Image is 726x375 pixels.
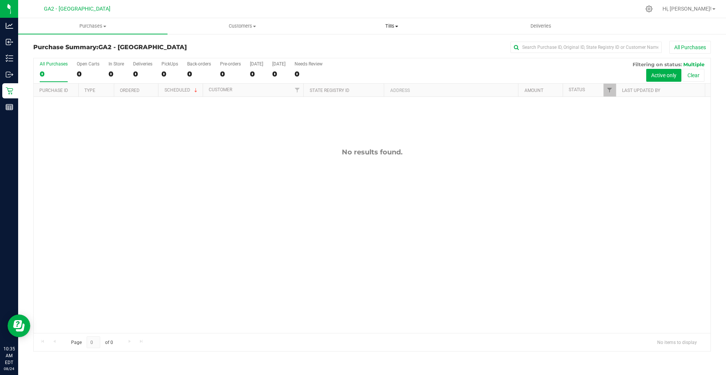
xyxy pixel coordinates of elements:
[250,70,263,78] div: 0
[669,41,711,54] button: All Purchases
[168,18,317,34] a: Customers
[133,70,152,78] div: 0
[510,42,662,53] input: Search Purchase ID, Original ID, State Registry ID or Customer Name...
[65,336,119,348] span: Page of 0
[272,70,285,78] div: 0
[310,88,349,93] a: State Registry ID
[317,18,466,34] a: Tills
[295,61,323,67] div: Needs Review
[6,103,13,111] inline-svg: Reports
[120,88,140,93] a: Ordered
[520,23,562,30] span: Deliveries
[220,61,241,67] div: Pre-orders
[603,84,616,96] a: Filter
[39,88,68,93] a: Purchase ID
[250,61,263,67] div: [DATE]
[662,6,712,12] span: Hi, [PERSON_NAME]!
[220,70,241,78] div: 0
[683,61,704,67] span: Multiple
[44,6,110,12] span: GA2 - [GEOGRAPHIC_DATA]
[98,44,187,51] span: GA2 - [GEOGRAPHIC_DATA]
[633,61,682,67] span: Filtering on status:
[6,54,13,62] inline-svg: Inventory
[40,61,68,67] div: All Purchases
[187,61,211,67] div: Back-orders
[109,61,124,67] div: In Store
[33,44,259,51] h3: Purchase Summary:
[644,5,654,12] div: Manage settings
[164,87,199,93] a: Scheduled
[109,70,124,78] div: 0
[6,38,13,46] inline-svg: Inbound
[77,61,99,67] div: Open Carts
[34,148,710,156] div: No results found.
[569,87,585,92] a: Status
[18,23,168,30] span: Purchases
[683,69,704,82] button: Clear
[651,336,703,348] span: No items to display
[8,314,30,337] iframe: Resource center
[272,61,285,67] div: [DATE]
[466,18,616,34] a: Deliveries
[646,69,681,82] button: Active only
[161,70,178,78] div: 0
[291,84,303,96] a: Filter
[317,23,466,30] span: Tills
[40,70,68,78] div: 0
[622,88,660,93] a: Last Updated By
[18,18,168,34] a: Purchases
[6,87,13,95] inline-svg: Retail
[3,366,15,372] p: 08/24
[84,88,95,93] a: Type
[77,70,99,78] div: 0
[3,345,15,366] p: 10:35 AM EDT
[384,84,518,97] th: Address
[6,22,13,30] inline-svg: Analytics
[168,23,316,30] span: Customers
[133,61,152,67] div: Deliveries
[295,70,323,78] div: 0
[161,61,178,67] div: PickUps
[209,87,232,92] a: Customer
[524,88,543,93] a: Amount
[187,70,211,78] div: 0
[6,71,13,78] inline-svg: Outbound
